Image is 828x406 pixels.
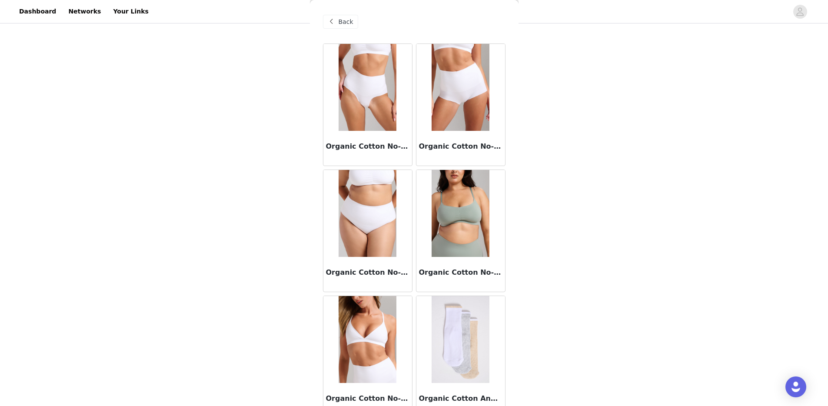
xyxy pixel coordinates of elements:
[785,376,806,397] div: Open Intercom Messenger
[419,141,502,152] h3: Organic Cotton No-Show Shaping Boy Short
[326,393,409,404] h3: Organic Cotton No-Show Triangle Bra
[339,44,396,131] img: Organic Cotton No-Show Shaping Brief
[326,267,409,278] h3: Organic Cotton No-Show Shaping Thong
[339,17,353,27] span: Back
[432,170,489,257] img: Organic Cotton No-Show V-Scoop Bra
[419,393,502,404] h3: Organic Cotton Ankle Sock 3-Pack
[63,2,106,21] a: Networks
[326,141,409,152] h3: Organic Cotton No-Show Shaping Brief
[14,2,61,21] a: Dashboard
[339,296,396,383] img: Organic Cotton No-Show Triangle Bra
[432,296,489,383] img: Organic Cotton Ankle Sock 3-Pack
[339,170,396,257] img: Organic Cotton No-Show Shaping Thong
[796,5,804,19] div: avatar
[432,44,489,131] img: Organic Cotton No-Show Shaping Boy Short
[419,267,502,278] h3: Organic Cotton No-Show V-Scoop Bra
[108,2,154,21] a: Your Links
